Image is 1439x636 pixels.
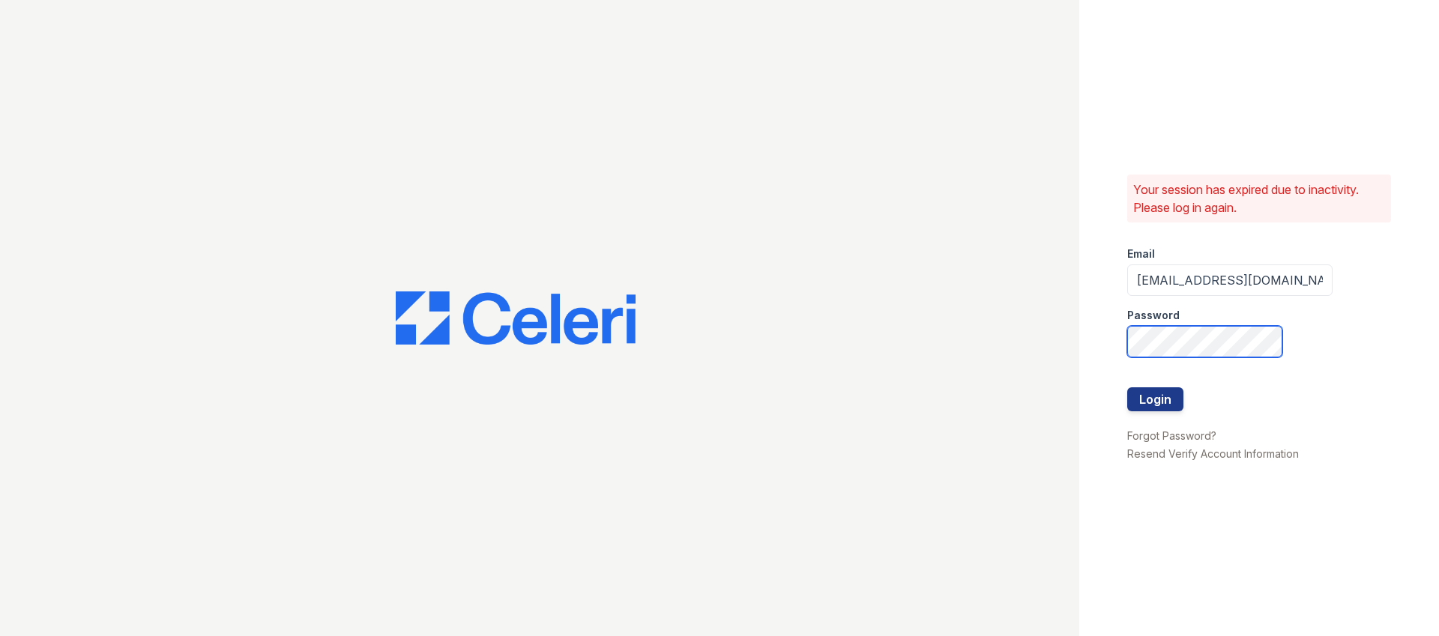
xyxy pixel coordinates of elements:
img: CE_Logo_Blue-a8612792a0a2168367f1c8372b55b34899dd931a85d93a1a3d3e32e68fde9ad4.png [396,291,636,345]
button: Login [1127,387,1183,411]
a: Resend Verify Account Information [1127,447,1299,460]
label: Password [1127,308,1180,323]
p: Your session has expired due to inactivity. Please log in again. [1133,181,1385,216]
a: Forgot Password? [1127,429,1216,442]
label: Email [1127,246,1155,261]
